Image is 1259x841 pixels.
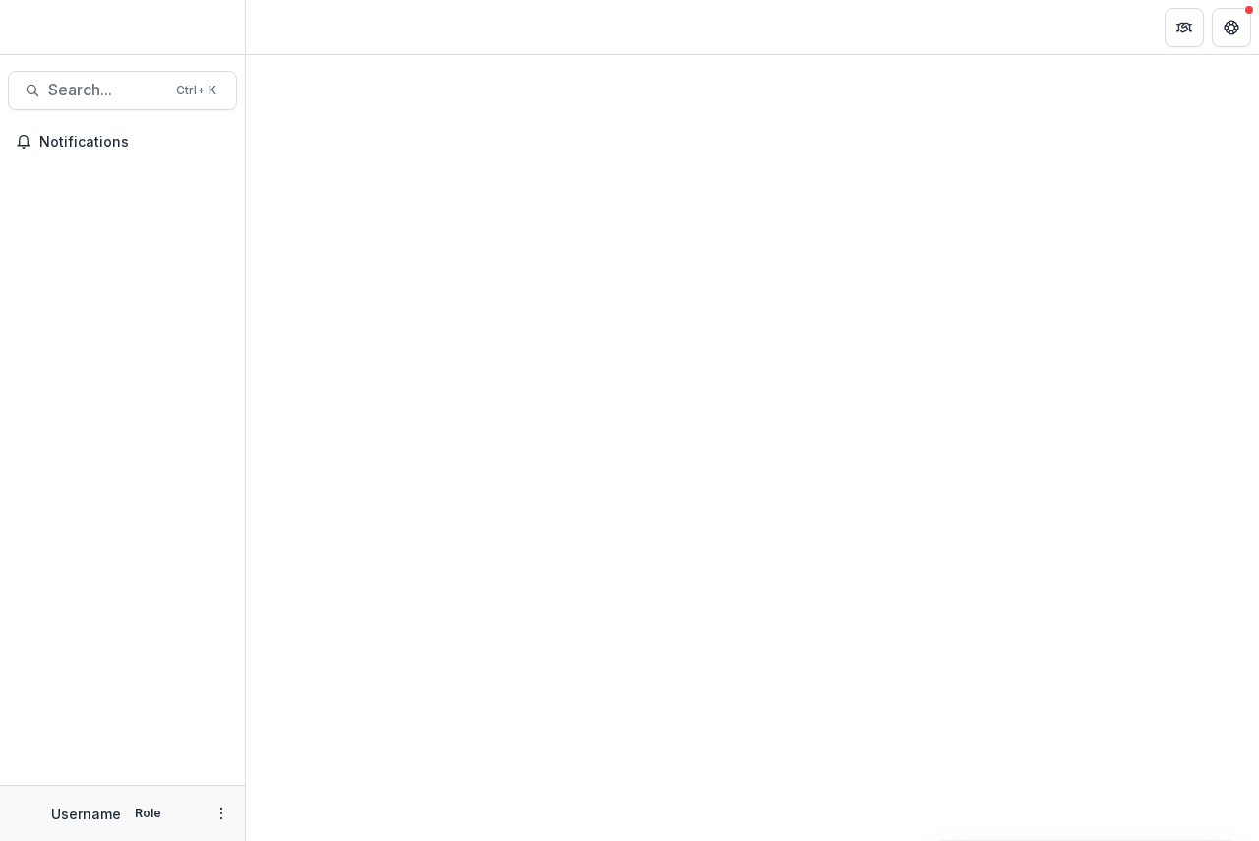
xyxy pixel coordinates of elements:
button: Search... [8,71,237,110]
nav: breadcrumb [254,13,337,41]
button: More [210,802,233,825]
span: Search... [48,81,164,99]
p: Role [129,805,167,822]
button: Get Help [1212,8,1251,47]
span: Notifications [39,134,229,150]
div: Ctrl + K [172,80,220,101]
button: Partners [1165,8,1204,47]
button: Notifications [8,126,237,157]
p: Username [51,804,121,824]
